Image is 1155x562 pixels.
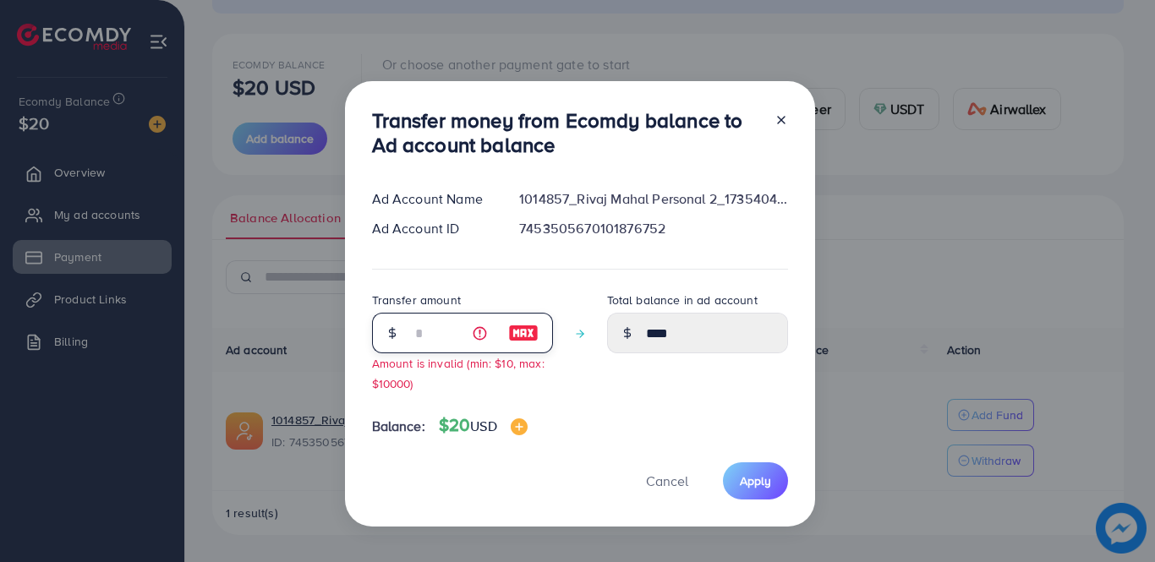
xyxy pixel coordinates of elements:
button: Cancel [625,462,709,499]
span: Cancel [646,472,688,490]
div: Ad Account ID [359,219,506,238]
span: USD [470,417,496,435]
span: Apply [740,472,771,489]
label: Transfer amount [372,292,461,308]
h4: $20 [439,415,528,436]
small: Amount is invalid (min: $10, max: $10000) [372,355,545,390]
span: Balance: [372,417,425,436]
h3: Transfer money from Ecomdy balance to Ad account balance [372,108,761,157]
div: Ad Account Name [359,189,506,209]
label: Total balance in ad account [607,292,758,308]
div: 1014857_Rivaj Mahal Personal 2_1735404529188 [506,189,801,209]
div: 7453505670101876752 [506,219,801,238]
button: Apply [723,462,788,499]
img: image [508,323,539,343]
img: image [511,418,528,435]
